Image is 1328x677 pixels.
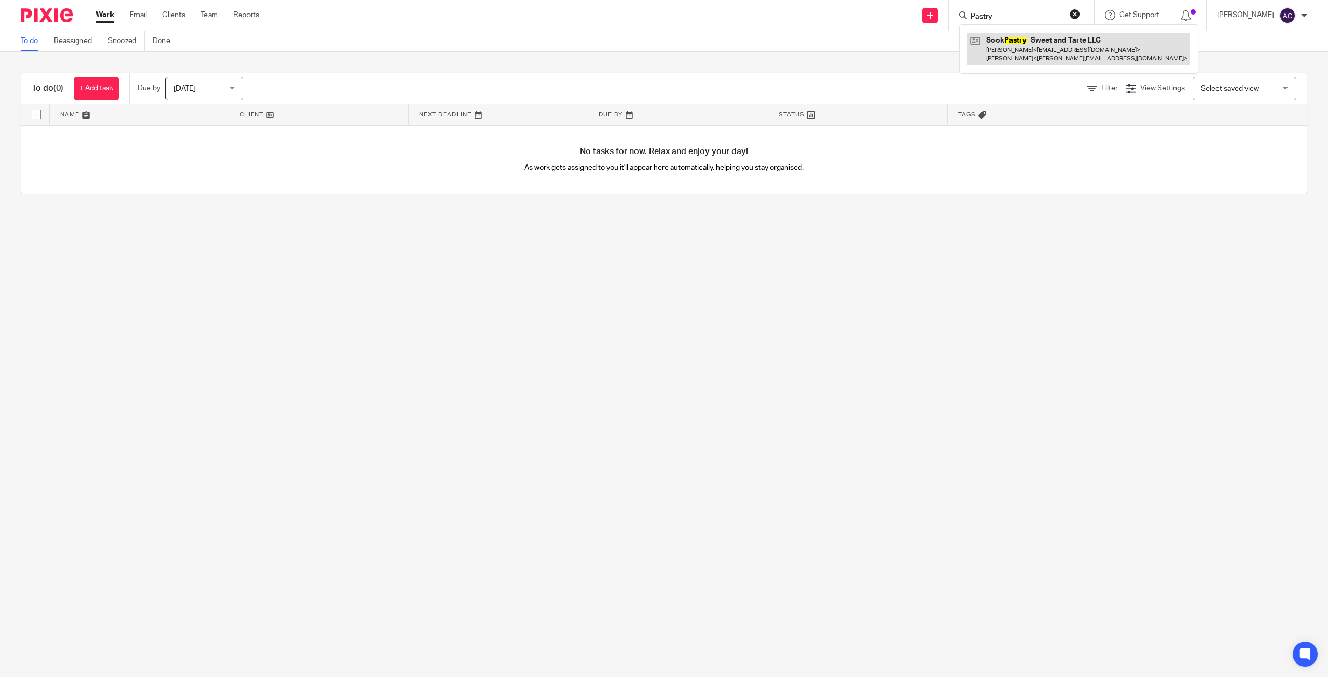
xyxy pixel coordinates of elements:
[153,31,178,51] a: Done
[54,31,100,51] a: Reassigned
[958,112,976,117] span: Tags
[162,10,185,20] a: Clients
[201,10,218,20] a: Team
[137,83,160,93] p: Due by
[1119,11,1159,19] span: Get Support
[32,83,63,94] h1: To do
[53,84,63,92] span: (0)
[1217,10,1274,20] p: [PERSON_NAME]
[1201,85,1259,92] span: Select saved view
[343,162,986,173] p: As work gets assigned to you it'll appear here automatically, helping you stay organised.
[1070,9,1080,19] button: Clear
[174,85,196,92] span: [DATE]
[130,10,147,20] a: Email
[21,31,46,51] a: To do
[1101,85,1118,92] span: Filter
[970,12,1063,22] input: Search
[74,77,119,100] a: + Add task
[1140,85,1185,92] span: View Settings
[21,8,73,22] img: Pixie
[21,146,1307,157] h4: No tasks for now. Relax and enjoy your day!
[1279,7,1296,24] img: svg%3E
[108,31,145,51] a: Snoozed
[96,10,114,20] a: Work
[233,10,259,20] a: Reports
